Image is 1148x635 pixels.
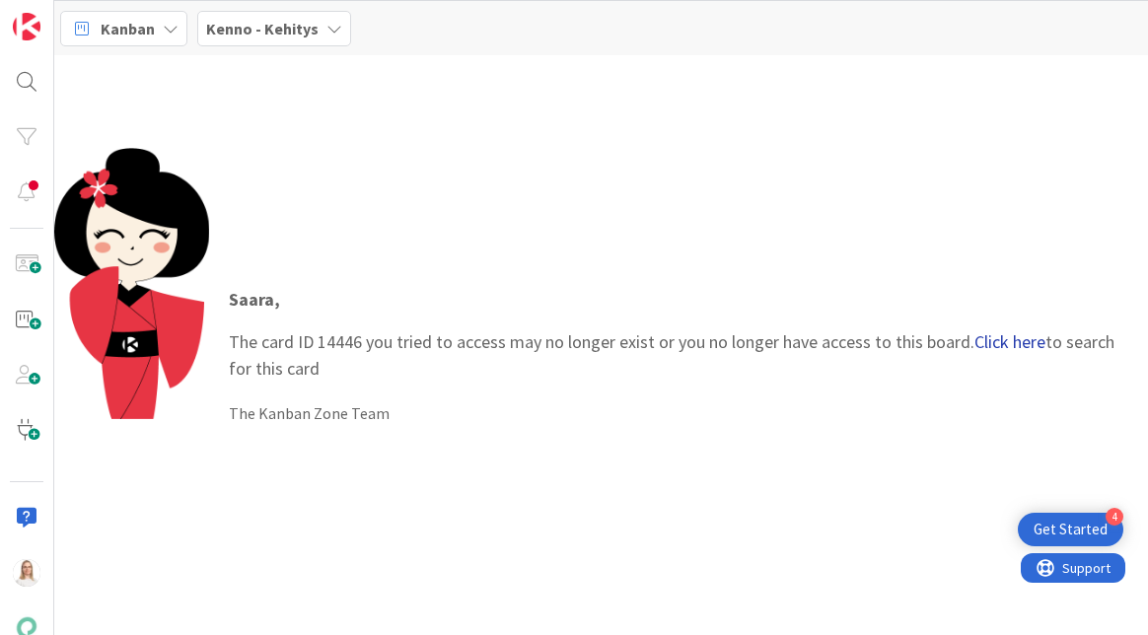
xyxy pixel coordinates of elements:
[206,19,319,38] b: Kenno - Kehitys
[13,559,40,587] img: SL
[1018,513,1123,546] div: Open Get Started checklist, remaining modules: 4
[41,3,90,27] span: Support
[101,17,155,40] span: Kanban
[229,401,1128,425] div: The Kanban Zone Team
[229,288,280,311] strong: Saara ,
[1106,508,1123,526] div: 4
[974,330,1045,353] a: Click here
[13,13,40,40] img: Visit kanbanzone.com
[229,286,1128,382] p: The card ID 14446 you tried to access may no longer exist or you no longer have access to this bo...
[1034,520,1108,539] div: Get Started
